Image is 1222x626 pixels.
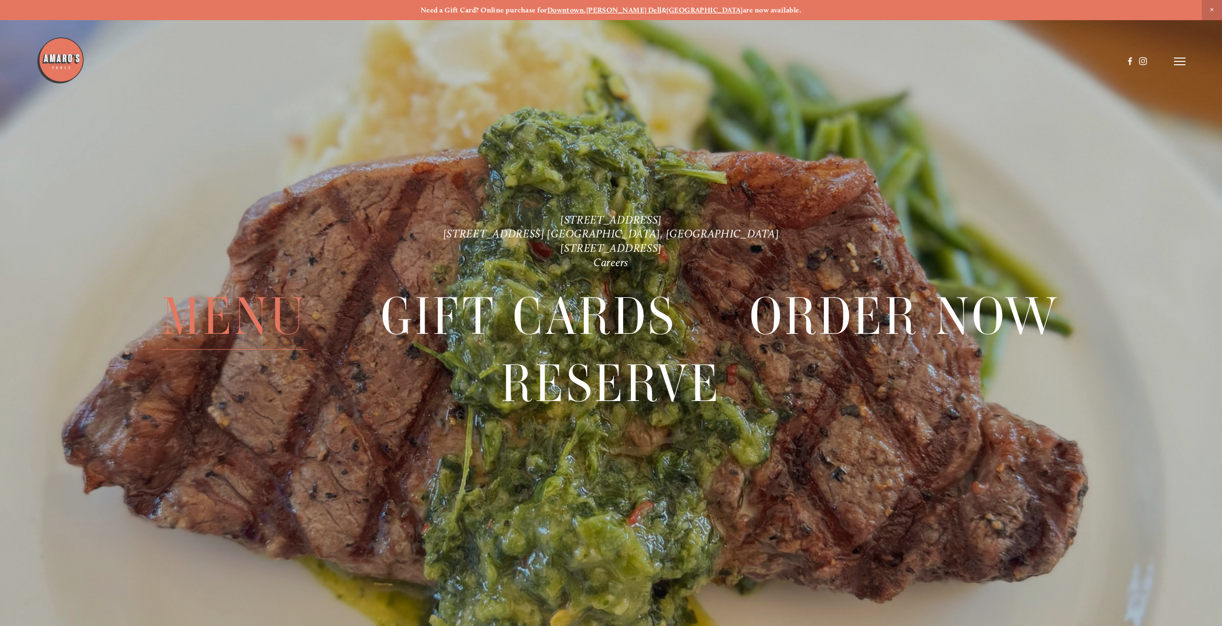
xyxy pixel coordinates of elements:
a: Menu [162,283,307,349]
a: Careers [593,256,629,269]
a: [STREET_ADDRESS] [560,213,662,226]
img: Amaro's Table [36,36,85,84]
a: [PERSON_NAME] Dell [586,6,662,14]
a: [GEOGRAPHIC_DATA] [666,6,743,14]
a: Downtown [547,6,584,14]
a: [STREET_ADDRESS] [560,241,662,255]
strong: are now available. [743,6,801,14]
a: [STREET_ADDRESS] [GEOGRAPHIC_DATA], [GEOGRAPHIC_DATA] [443,227,779,240]
a: Reserve [501,350,721,416]
strong: Need a Gift Card? Online purchase for [421,6,547,14]
a: Order Now [750,283,1060,349]
strong: , [584,6,586,14]
a: Gift Cards [381,283,677,349]
strong: & [662,6,666,14]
